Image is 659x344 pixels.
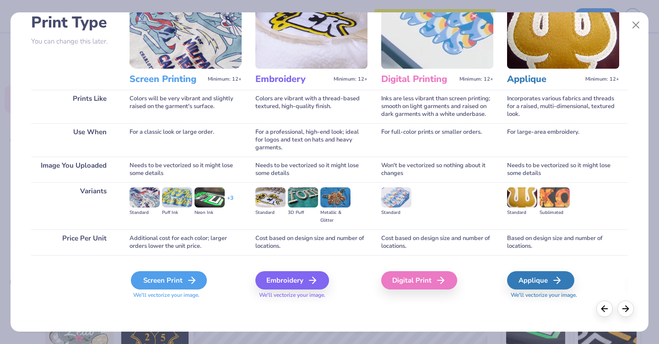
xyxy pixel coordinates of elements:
[507,157,619,182] div: Needs to be vectorized so it might lose some details
[507,187,537,207] img: Standard
[194,187,225,207] img: Neon Ink
[130,187,160,207] img: Standard
[255,123,367,157] div: For a professional, high-end look; ideal for logos and text on hats and heavy garments.
[255,90,367,123] div: Colors are vibrant with a thread-based textured, high-quality finish.
[31,182,116,229] div: Variants
[540,209,570,217] div: Sublimated
[255,187,286,207] img: Standard
[255,291,367,299] span: We'll vectorize your image.
[288,209,318,217] div: 3D Puff
[130,157,242,182] div: Needs to be vectorized so it might lose some details
[130,73,204,85] h3: Screen Printing
[540,187,570,207] img: Sublimated
[255,73,330,85] h3: Embroidery
[131,271,207,289] div: Screen Print
[194,209,225,217] div: Neon Ink
[31,123,116,157] div: Use When
[459,76,493,82] span: Minimum: 12+
[507,123,619,157] div: For large-area embroidery.
[507,229,619,255] div: Based on design size and number of locations.
[288,187,318,207] img: 3D Puff
[320,187,351,207] img: Metallic & Glitter
[507,90,619,123] div: Incorporates various fabrics and threads for a raised, multi-dimensional, textured look.
[162,209,192,217] div: Puff Ink
[31,157,116,182] div: Image You Uploaded
[585,76,619,82] span: Minimum: 12+
[507,73,582,85] h3: Applique
[381,271,457,289] div: Digital Print
[255,209,286,217] div: Standard
[320,209,351,224] div: Metallic & Glitter
[130,229,242,255] div: Additional cost for each color; larger orders lower the unit price.
[381,123,493,157] div: For full-color prints or smaller orders.
[381,73,456,85] h3: Digital Printing
[507,271,574,289] div: Applique
[130,123,242,157] div: For a classic look or large order.
[208,76,242,82] span: Minimum: 12+
[255,157,367,182] div: Needs to be vectorized so it might lose some details
[381,157,493,182] div: Won't be vectorized so nothing about it changes
[130,209,160,217] div: Standard
[130,90,242,123] div: Colors will be very vibrant and slightly raised on the garment's surface.
[381,187,411,207] img: Standard
[627,16,645,34] button: Close
[381,209,411,217] div: Standard
[227,194,233,210] div: + 3
[31,90,116,123] div: Prints Like
[130,291,242,299] span: We'll vectorize your image.
[381,90,493,123] div: Inks are less vibrant than screen printing; smooth on light garments and raised on dark garments ...
[255,229,367,255] div: Cost based on design size and number of locations.
[381,229,493,255] div: Cost based on design size and number of locations.
[255,271,329,289] div: Embroidery
[507,291,619,299] span: We'll vectorize your image.
[334,76,367,82] span: Minimum: 12+
[31,229,116,255] div: Price Per Unit
[507,209,537,217] div: Standard
[162,187,192,207] img: Puff Ink
[31,38,116,45] p: You can change this later.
